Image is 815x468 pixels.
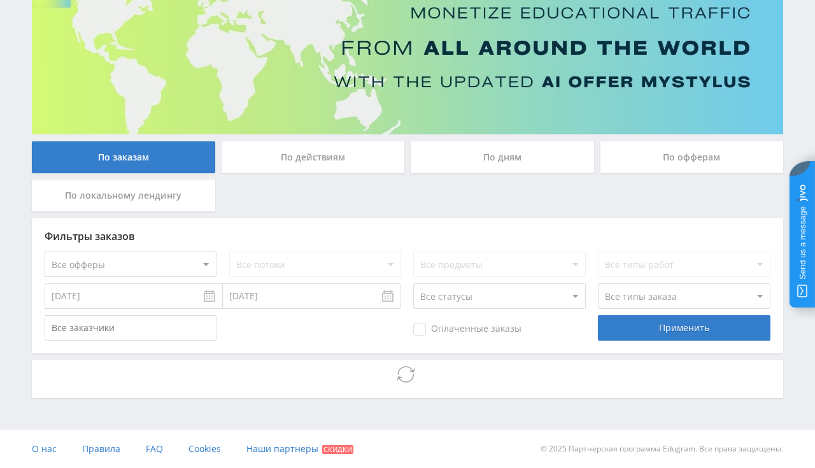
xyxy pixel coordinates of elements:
[146,443,163,455] span: FAQ
[598,315,770,341] div: Применить
[411,141,594,173] div: По дням
[414,430,783,468] div: © 2025 Партнёрская программа Edugram. Все права защищены.
[246,430,353,468] a: Наши партнеры Скидки
[45,315,216,341] input: Все заказчики
[82,443,120,455] span: Правила
[188,443,221,455] span: Cookies
[188,430,221,468] a: Cookies
[146,430,163,468] a: FAQ
[322,445,353,454] span: Скидки
[222,141,405,173] div: По действиям
[600,141,784,173] div: По офферам
[82,430,120,468] a: Правила
[413,323,521,336] span: Оплаченные заказы
[32,141,215,173] div: По заказам
[32,180,215,211] div: По локальному лендингу
[45,230,770,242] div: Фильтры заказов
[246,443,318,455] span: Наши партнеры
[32,430,57,468] a: О нас
[32,443,57,455] span: О нас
